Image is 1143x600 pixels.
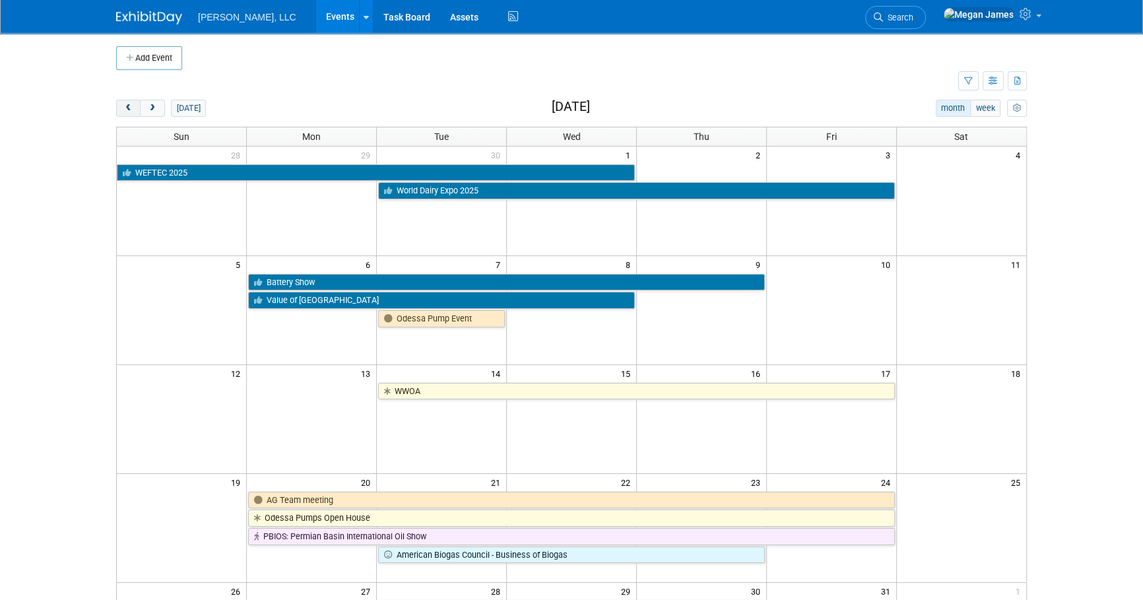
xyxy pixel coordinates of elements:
[620,365,636,382] span: 15
[248,492,894,509] a: AG Team meeting
[1007,100,1027,117] button: myCustomButton
[378,182,894,199] a: World Dairy Expo 2025
[943,7,1014,22] img: Megan James
[360,365,376,382] span: 13
[1010,474,1026,490] span: 25
[954,131,968,142] span: Sat
[880,365,896,382] span: 17
[378,547,765,564] a: American Biogas Council - Business of Biogas
[826,131,837,142] span: Fri
[116,100,141,117] button: prev
[865,6,926,29] a: Search
[624,256,636,273] span: 8
[248,528,894,545] a: PBIOS: Permian Basin International Oil Show
[884,147,896,163] span: 3
[1012,104,1021,113] i: Personalize Calendar
[750,365,766,382] span: 16
[694,131,709,142] span: Thu
[490,474,506,490] span: 21
[936,100,971,117] button: month
[552,100,590,114] h2: [DATE]
[1014,583,1026,599] span: 1
[230,365,246,382] span: 12
[230,474,246,490] span: 19
[620,583,636,599] span: 29
[624,147,636,163] span: 1
[754,256,766,273] span: 9
[117,164,635,182] a: WEFTEC 2025
[378,383,894,400] a: WWOA
[116,11,182,24] img: ExhibitDay
[1010,365,1026,382] span: 18
[880,474,896,490] span: 24
[970,100,1000,117] button: week
[750,474,766,490] span: 23
[302,131,321,142] span: Mon
[248,274,764,291] a: Battery Show
[360,583,376,599] span: 27
[883,13,913,22] span: Search
[116,46,182,70] button: Add Event
[234,256,246,273] span: 5
[364,256,376,273] span: 6
[140,100,164,117] button: next
[750,583,766,599] span: 30
[754,147,766,163] span: 2
[171,100,206,117] button: [DATE]
[490,583,506,599] span: 28
[248,292,635,309] a: Value of [GEOGRAPHIC_DATA]
[880,583,896,599] span: 31
[490,147,506,163] span: 30
[880,256,896,273] span: 10
[434,131,449,142] span: Tue
[174,131,189,142] span: Sun
[248,510,894,527] a: Odessa Pumps Open House
[1010,256,1026,273] span: 11
[494,256,506,273] span: 7
[198,12,296,22] span: [PERSON_NAME], LLC
[378,310,505,327] a: Odessa Pump Event
[1014,147,1026,163] span: 4
[360,474,376,490] span: 20
[360,147,376,163] span: 29
[562,131,580,142] span: Wed
[230,583,246,599] span: 26
[490,365,506,382] span: 14
[620,474,636,490] span: 22
[230,147,246,163] span: 28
